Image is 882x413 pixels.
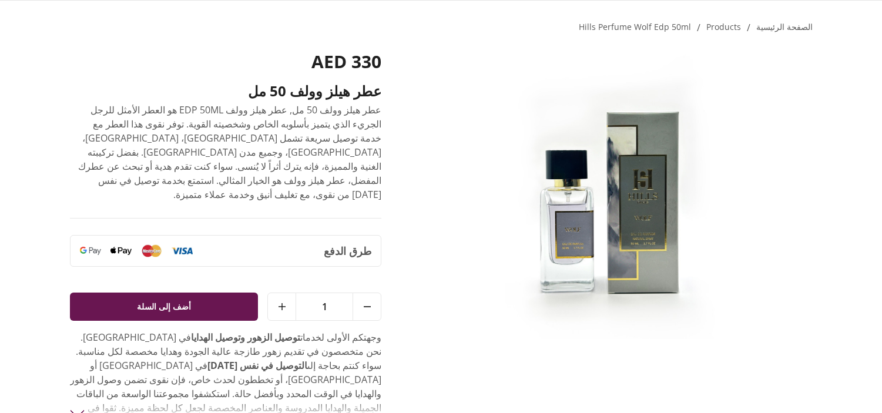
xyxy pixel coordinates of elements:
[137,296,191,317] span: أضف إلى السلة
[756,21,813,32] a: الصفحة الرئيسية
[70,293,259,321] button: أضف إلى السلة
[415,51,813,339] img: HILLS PERFUME WOLF EDP 50ML HILLS PERFUME WOLF EDP 50ML – Premium Fragrance for Men عطر هيلز وولف...
[70,82,382,100] h2: عطر هيلز وولف 50 مل
[80,247,101,255] img: Google Pay
[110,247,132,256] img: Apple Pay
[311,49,381,73] span: AED 330
[579,21,691,32] a: hills perfume wolf edp 50ml
[324,243,371,259] span: طرق الدفع
[296,293,353,320] span: 1
[706,21,741,32] a: products
[191,331,300,344] strong: توصيل الزهور وتوصيل الهدايا
[747,21,750,35] li: /
[697,21,700,35] li: /
[207,359,307,372] strong: التوصيل في نفس [DATE]
[141,244,162,257] img: Mastercard
[70,103,382,202] p: عطر هيلز وولف 50 مل, عطر هيلز وولف EDP 50ML هو العطر الأمثل للرجل الجريء الذي يتميز بأسلوبه الخاص...
[172,247,193,255] img: Visa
